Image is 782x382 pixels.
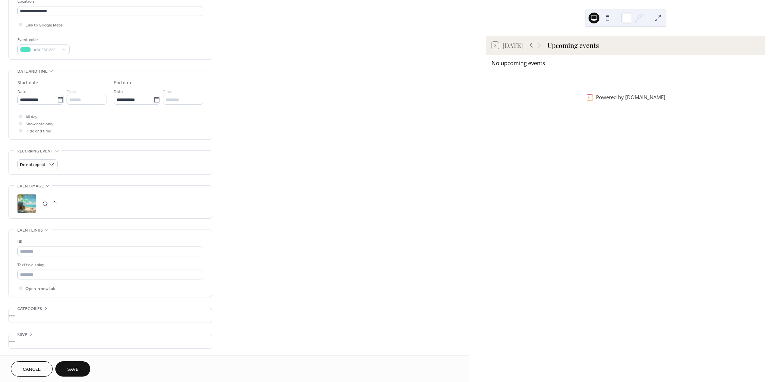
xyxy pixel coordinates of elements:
[25,121,53,128] span: Show date only
[25,128,51,135] span: Hide end time
[23,366,41,373] span: Cancel
[9,308,212,323] div: •••
[17,331,27,338] span: RSVP
[17,227,43,234] span: Event links
[25,113,37,121] span: All day
[17,261,202,269] div: Text to display
[17,238,202,245] div: URL
[491,59,760,67] div: No upcoming events
[163,88,172,95] span: Time
[34,47,59,54] span: #50E3C2FF
[17,148,53,155] span: Recurring event
[625,94,665,101] a: [DOMAIN_NAME]
[20,161,45,169] span: Do not repeat
[596,94,665,101] div: Powered by
[9,334,212,348] div: •••
[25,22,63,29] span: Link to Google Maps
[547,40,599,50] div: Upcoming events
[17,305,42,312] span: Categories
[25,285,55,292] span: Open in new tab
[17,79,38,87] div: Start date
[11,361,53,377] button: Cancel
[55,361,90,377] button: Save
[114,79,133,87] div: End date
[17,88,26,95] span: Date
[67,366,78,373] span: Save
[17,68,48,75] span: Date and time
[17,36,68,43] div: Event color
[17,183,44,190] span: Event image
[17,194,36,213] div: ;
[67,88,76,95] span: Time
[114,88,123,95] span: Date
